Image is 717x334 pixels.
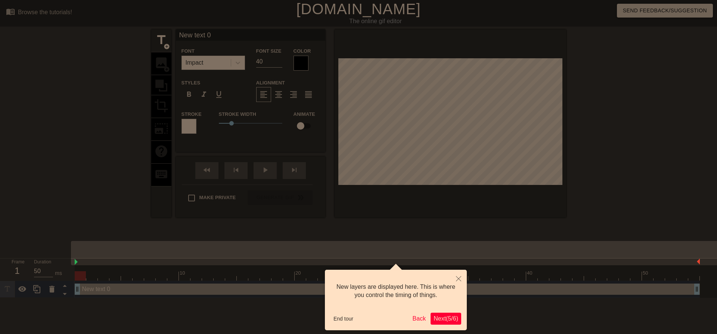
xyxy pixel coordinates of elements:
[330,313,356,324] button: End tour
[431,313,461,325] button: Next
[410,313,429,325] button: Back
[434,315,458,322] span: Next ( 5 / 6 )
[330,275,461,307] div: New layers are displayed here. This is where you control the timing of things.
[450,270,467,287] button: Close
